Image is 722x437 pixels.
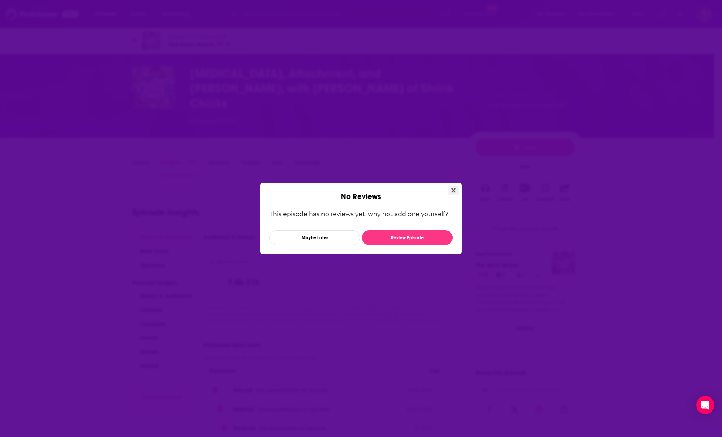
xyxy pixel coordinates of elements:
[260,183,462,201] div: No Reviews
[269,211,453,218] p: This episode has no reviews yet, why not add one yourself?
[448,186,459,195] button: Close
[362,230,453,245] button: Review Episode
[269,230,360,245] button: Maybe Later
[696,396,714,414] div: Open Intercom Messenger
